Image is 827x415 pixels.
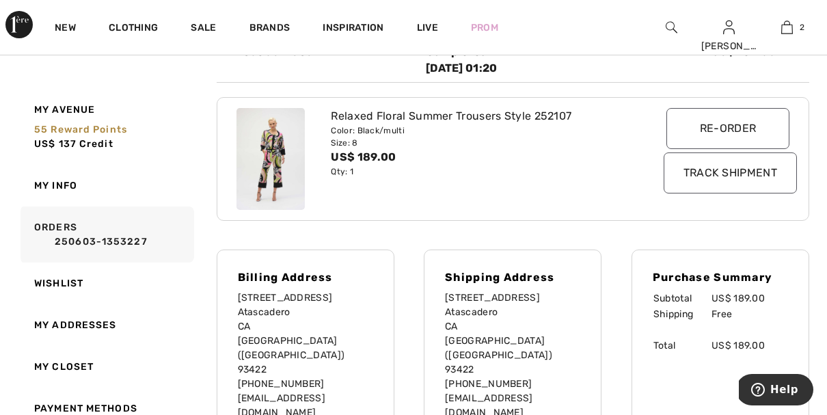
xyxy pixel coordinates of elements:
td: US$ 189.00 [711,338,788,353]
img: 1ère Avenue [5,11,33,38]
span: My Avenue [34,103,95,117]
a: 250603-1353227 [34,235,190,249]
td: Subtotal [653,291,711,306]
img: joseph-ribkoff-pants-black-multi_252107_1_8f0d_search.jpg [236,108,305,211]
h4: Purchase Summary [653,271,788,284]
input: Re-order [666,108,789,149]
div: US$ 189.00 [331,149,647,165]
div: Completed [DATE] 01:20 [426,44,599,77]
h4: Shipping Address [445,271,580,284]
img: search the website [666,19,677,36]
div: US$ 189.00 [703,44,798,77]
a: Orders [18,206,194,263]
a: Sale [191,22,216,36]
div: Relaxed Floral Summer Trousers Style 252107 [331,108,647,124]
a: My Addresses [18,304,194,346]
iframe: Opens a widget where you can find more information [739,374,813,408]
div: 250603-1353227 [228,44,418,77]
td: Free [711,306,788,322]
span: 55 Reward points [34,124,127,135]
h4: Billing Address [238,271,373,284]
div: Qty: 1 [331,165,647,178]
a: 2 [759,19,815,36]
td: Total [653,338,711,353]
img: My Info [723,19,735,36]
a: Live [417,21,438,35]
a: Clothing [109,22,158,36]
div: Size: 8 [331,137,647,149]
a: My Info [18,165,194,206]
div: Color: Black/multi [331,124,647,137]
img: My Bag [781,19,793,36]
td: Shipping [653,306,711,322]
span: US$ 137 Credit [34,138,113,150]
a: Prom [471,21,498,35]
a: My Closet [18,346,194,388]
div: 1 [608,44,703,77]
a: New [55,22,76,36]
span: 2 [800,21,804,34]
a: Wishlist [18,263,194,304]
td: US$ 189.00 [711,291,788,306]
a: Brands [249,22,290,36]
div: [PERSON_NAME] [701,39,758,53]
input: Track Shipment [664,152,797,193]
a: Sign In [723,21,735,34]
span: Inspiration [323,22,383,36]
